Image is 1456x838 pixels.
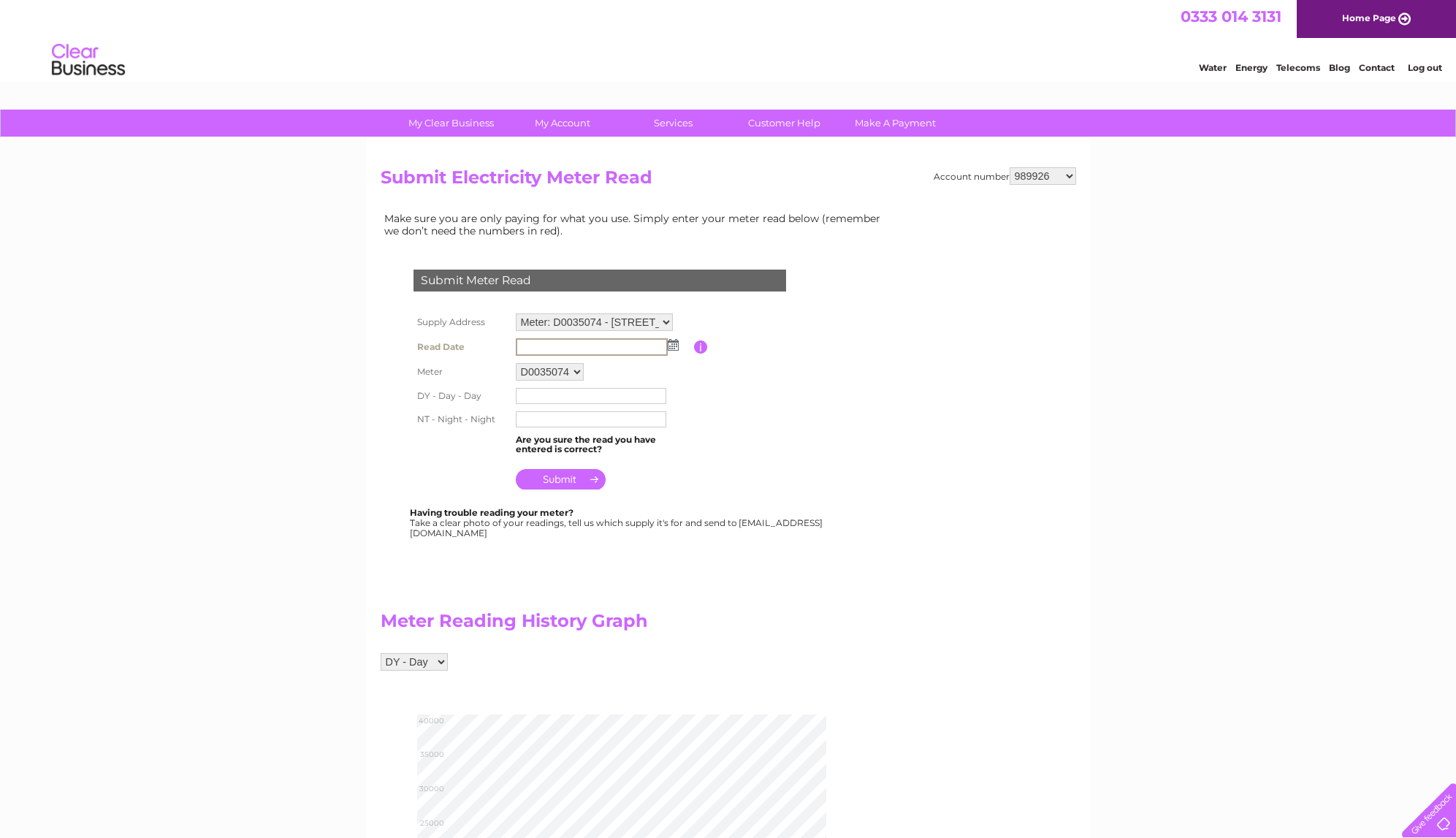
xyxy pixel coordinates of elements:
[413,270,786,292] div: Submit Meter Read
[502,110,622,137] a: My Account
[410,310,512,335] th: Supply Address
[410,408,512,431] th: NT - Night - Night
[381,167,1076,195] h2: Submit Electricity Meter Read
[410,335,512,359] th: Read Date
[1359,62,1395,73] a: Contact
[410,384,512,408] th: DY - Day - Day
[694,340,708,354] input: Information
[1408,62,1442,73] a: Log out
[410,508,825,538] div: Take a clear photo of your readings, tell us which supply it's for and send to [EMAIL_ADDRESS][DO...
[410,507,573,518] b: Having trouble reading your meter?
[668,339,679,351] img: ...
[516,469,606,490] input: Submit
[51,38,126,83] img: logo.png
[381,611,892,639] h2: Meter Reading History Graph
[384,8,1074,71] div: Clear Business is a trading name of Verastar Limited (registered in [GEOGRAPHIC_DATA] No. 3667643...
[934,167,1076,185] div: Account number
[512,431,694,459] td: Are you sure the read you have entered is correct?
[613,110,733,137] a: Services
[391,110,511,137] a: My Clear Business
[1276,62,1320,73] a: Telecoms
[724,110,845,137] a: Customer Help
[381,209,892,240] td: Make sure you are only paying for what you use. Simply enter your meter read below (remember we d...
[1329,62,1350,73] a: Blog
[1199,62,1227,73] a: Water
[1181,7,1281,26] a: 0333 014 3131
[835,110,956,137] a: Make A Payment
[410,359,512,384] th: Meter
[1235,62,1268,73] a: Energy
